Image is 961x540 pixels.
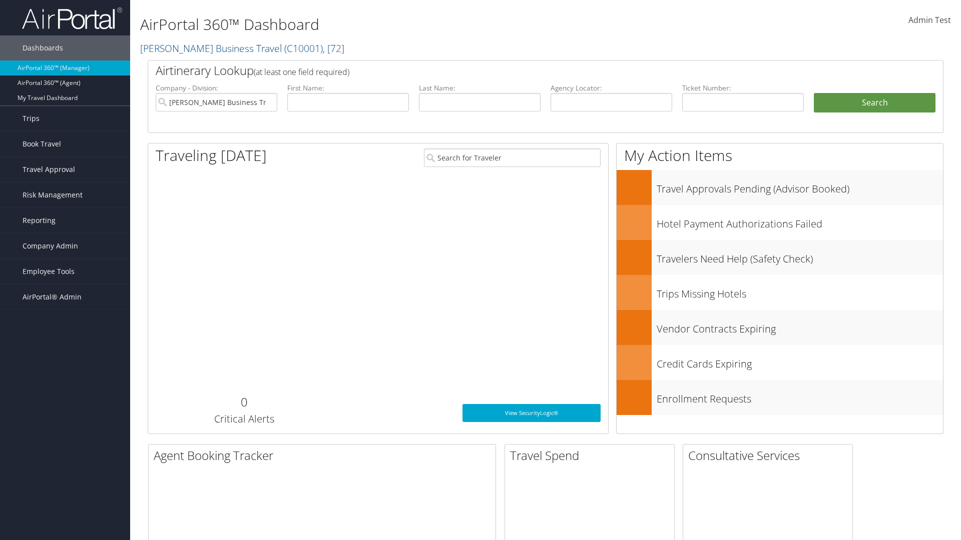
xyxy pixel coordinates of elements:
span: ( C10001 ) [284,41,323,55]
span: Book Travel [23,131,61,156]
h3: Travelers Need Help (Safety Check) [657,247,943,266]
span: , [ 72 ] [323,41,344,55]
img: airportal-logo.png [22,6,122,30]
h1: My Action Items [617,145,943,166]
h2: Travel Spend [510,447,674,464]
h3: Critical Alerts [156,412,332,426]
h2: 0 [156,393,332,410]
h3: Credit Cards Expiring [657,352,943,371]
span: Reporting [23,208,56,233]
h2: Consultative Services [688,447,852,464]
span: Dashboards [23,35,63,60]
a: [PERSON_NAME] Business Travel [140,41,344,55]
h3: Vendor Contracts Expiring [657,317,943,336]
h3: Trips Missing Hotels [657,282,943,301]
a: Enrollment Requests [617,380,943,415]
a: Travelers Need Help (Safety Check) [617,240,943,275]
label: Agency Locator: [551,83,672,93]
a: Admin Test [908,5,951,36]
span: Employee Tools [23,259,75,284]
h3: Travel Approvals Pending (Advisor Booked) [657,177,943,196]
a: Credit Cards Expiring [617,345,943,380]
span: (at least one field required) [254,66,349,77]
span: Travel Approval [23,157,75,182]
h3: Enrollment Requests [657,387,943,406]
a: Hotel Payment Authorizations Failed [617,205,943,240]
h2: Airtinerary Lookup [156,62,869,79]
span: Admin Test [908,14,951,25]
span: AirPortal® Admin [23,284,82,309]
label: Last Name: [419,83,541,93]
label: Company - Division: [156,83,277,93]
a: Travel Approvals Pending (Advisor Booked) [617,170,943,205]
span: Company Admin [23,233,78,258]
span: Risk Management [23,182,83,207]
h3: Hotel Payment Authorizations Failed [657,212,943,231]
h1: Traveling [DATE] [156,145,267,166]
label: Ticket Number: [682,83,804,93]
h2: Agent Booking Tracker [154,447,496,464]
a: Trips Missing Hotels [617,275,943,310]
span: Trips [23,106,40,131]
h1: AirPortal 360™ Dashboard [140,14,681,35]
a: View SecurityLogic® [462,404,601,422]
button: Search [814,93,935,113]
a: Vendor Contracts Expiring [617,310,943,345]
label: First Name: [287,83,409,93]
input: Search for Traveler [424,148,601,167]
